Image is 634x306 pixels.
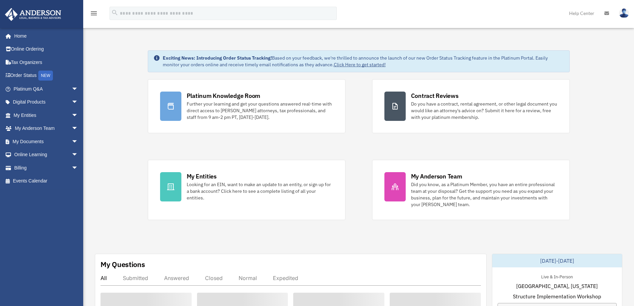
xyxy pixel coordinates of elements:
img: Anderson Advisors Platinum Portal [3,8,63,21]
div: Submitted [123,275,148,281]
span: arrow_drop_down [72,135,85,149]
span: arrow_drop_down [72,96,85,109]
a: Platinum Q&Aarrow_drop_down [5,82,88,96]
div: My Questions [101,259,145,269]
a: My Anderson Team Did you know, as a Platinum Member, you have an entire professional team at your... [372,160,570,220]
div: Did you know, as a Platinum Member, you have an entire professional team at your disposal? Get th... [411,181,557,208]
img: User Pic [619,8,629,18]
span: Structure Implementation Workshop [513,292,601,300]
a: Online Learningarrow_drop_down [5,148,88,161]
a: Home [5,29,85,43]
a: Tax Organizers [5,56,88,69]
a: Platinum Knowledge Room Further your learning and get your questions answered real-time with dire... [148,79,345,133]
a: My Entities Looking for an EIN, want to make an update to an entity, or sign up for a bank accoun... [148,160,345,220]
div: My Anderson Team [411,172,462,180]
div: My Entities [187,172,217,180]
div: Normal [239,275,257,281]
div: Based on your feedback, we're thrilled to announce the launch of our new Order Status Tracking fe... [163,55,564,68]
a: My Documentsarrow_drop_down [5,135,88,148]
span: arrow_drop_down [72,161,85,175]
a: Click Here to get started! [334,62,386,68]
div: Further your learning and get your questions answered real-time with direct access to [PERSON_NAM... [187,101,333,121]
a: Billingarrow_drop_down [5,161,88,174]
a: Order StatusNEW [5,69,88,83]
strong: Exciting News: Introducing Order Status Tracking! [163,55,272,61]
div: NEW [38,71,53,81]
span: arrow_drop_down [72,109,85,122]
span: arrow_drop_down [72,82,85,96]
a: My Anderson Teamarrow_drop_down [5,122,88,135]
i: search [111,9,118,16]
span: arrow_drop_down [72,122,85,136]
div: Expedited [273,275,298,281]
div: Closed [205,275,223,281]
div: Contract Reviews [411,92,459,100]
div: All [101,275,107,281]
a: Online Ordering [5,43,88,56]
div: Platinum Knowledge Room [187,92,261,100]
a: Digital Productsarrow_drop_down [5,96,88,109]
div: Answered [164,275,189,281]
div: [DATE]-[DATE] [492,254,622,267]
i: menu [90,9,98,17]
a: Contract Reviews Do you have a contract, rental agreement, or other legal document you would like... [372,79,570,133]
span: arrow_drop_down [72,148,85,162]
a: My Entitiesarrow_drop_down [5,109,88,122]
div: Do you have a contract, rental agreement, or other legal document you would like an attorney's ad... [411,101,557,121]
span: [GEOGRAPHIC_DATA], [US_STATE] [516,282,598,290]
div: Looking for an EIN, want to make an update to an entity, or sign up for a bank account? Click her... [187,181,333,201]
a: menu [90,12,98,17]
div: Live & In-Person [536,273,578,280]
a: Events Calendar [5,174,88,188]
